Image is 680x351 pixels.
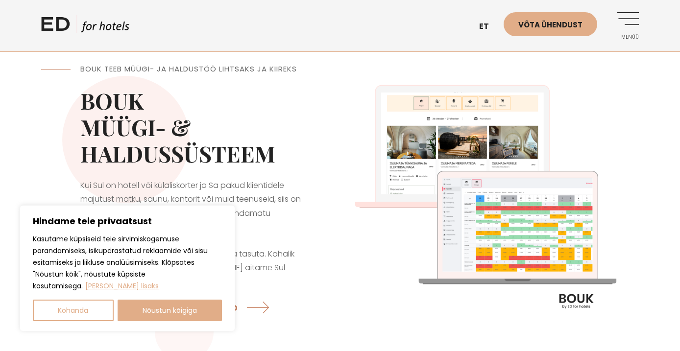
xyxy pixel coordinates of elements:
a: Loe lisaks [85,281,159,291]
a: et [474,15,504,39]
p: Kasutame küpsiseid teie sirvimiskogemuse parandamiseks, isikupärastatud reklaamide või sisu esita... [33,233,222,292]
button: Nõustun kõigiga [118,300,222,321]
h2: BOUK MÜÜGI- & HALDUSSÜSTEEM [80,87,301,166]
a: Võta ühendust [504,12,597,36]
a: HINNAD [203,294,272,320]
span: BOUK TEEB MÜÜGI- JA HALDUSTÖÖ LIHTSAKS JA KIIREKS [80,64,297,74]
a: ED HOTELS [41,15,129,39]
span: Menüü [612,34,639,40]
a: Menüü [612,12,639,39]
button: Kohanda [33,300,114,321]
p: Hindame teie privaatsust [33,215,222,227]
p: Kui Sul on hotell või külaliskorter ja Sa pakud klientidele majutust matku, saunu, kontorit või m... [80,179,301,235]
